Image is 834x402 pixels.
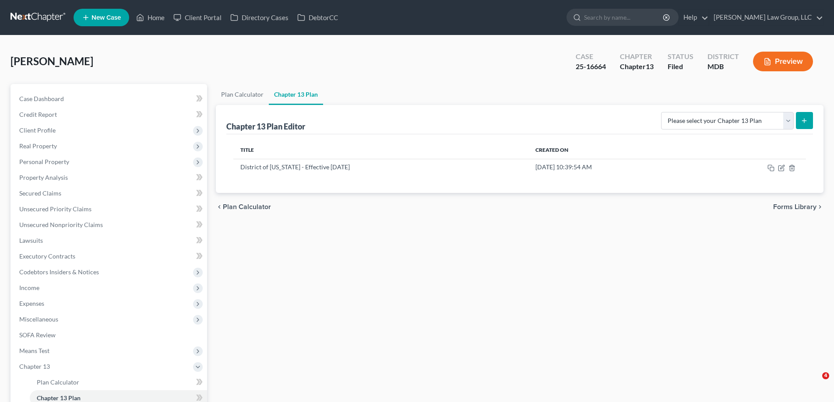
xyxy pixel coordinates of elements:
span: Means Test [19,347,49,354]
a: Unsecured Priority Claims [12,201,207,217]
span: Miscellaneous [19,315,58,323]
div: Chapter 13 Plan Editor [226,121,305,132]
span: Expenses [19,300,44,307]
a: Secured Claims [12,185,207,201]
i: chevron_right [816,203,823,210]
a: SOFA Review [12,327,207,343]
div: Filed [668,62,693,72]
span: SOFA Review [19,331,56,339]
a: Executory Contracts [12,248,207,264]
th: Title [233,141,528,159]
a: Plan Calculator [216,84,269,105]
a: Unsecured Nonpriority Claims [12,217,207,233]
iframe: Intercom live chat [804,372,825,393]
span: Unsecured Nonpriority Claims [19,221,103,228]
span: Chapter 13 [19,363,50,370]
span: 4 [822,372,829,379]
span: Codebtors Insiders & Notices [19,268,99,276]
span: 13 [646,62,654,70]
a: Credit Report [12,107,207,122]
td: [DATE] 10:39:54 AM [528,159,697,175]
a: Lawsuits [12,233,207,248]
a: Plan Calculator [30,374,207,390]
span: Lawsuits [19,237,43,244]
th: Created On [528,141,697,159]
span: Plan Calculator [37,378,79,386]
a: Case Dashboard [12,91,207,107]
span: Personal Property [19,158,69,165]
a: Home [132,10,169,25]
span: Executory Contracts [19,252,75,260]
span: Property Analysis [19,174,68,181]
div: 25-16664 [576,62,606,72]
span: Unsecured Priority Claims [19,205,91,213]
a: Directory Cases [226,10,293,25]
div: Status [668,52,693,62]
span: Plan Calculator [223,203,271,210]
span: Client Profile [19,126,56,134]
a: [PERSON_NAME] Law Group, LLC [709,10,823,25]
span: Case Dashboard [19,95,64,102]
span: Forms Library [773,203,816,210]
div: District [707,52,739,62]
div: Chapter [620,62,654,72]
a: Chapter 13 Plan [269,84,323,105]
td: District of [US_STATE] - Effective [DATE] [233,159,528,175]
div: Chapter [620,52,654,62]
i: chevron_left [216,203,223,210]
a: Property Analysis [12,170,207,185]
a: Client Portal [169,10,226,25]
input: Search by name... [584,9,664,25]
a: DebtorCC [293,10,342,25]
button: Forms Library chevron_right [773,203,823,210]
button: Preview [753,52,813,71]
span: New Case [91,14,121,21]
span: Credit Report [19,111,57,118]
div: MDB [707,62,739,72]
div: Case [576,52,606,62]
span: Secured Claims [19,189,61,197]
span: Income [19,284,39,291]
a: Help [679,10,708,25]
span: Chapter 13 Plan [37,394,81,402]
span: Real Property [19,142,57,150]
button: chevron_left Plan Calculator [216,203,271,210]
span: [PERSON_NAME] [11,55,93,67]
